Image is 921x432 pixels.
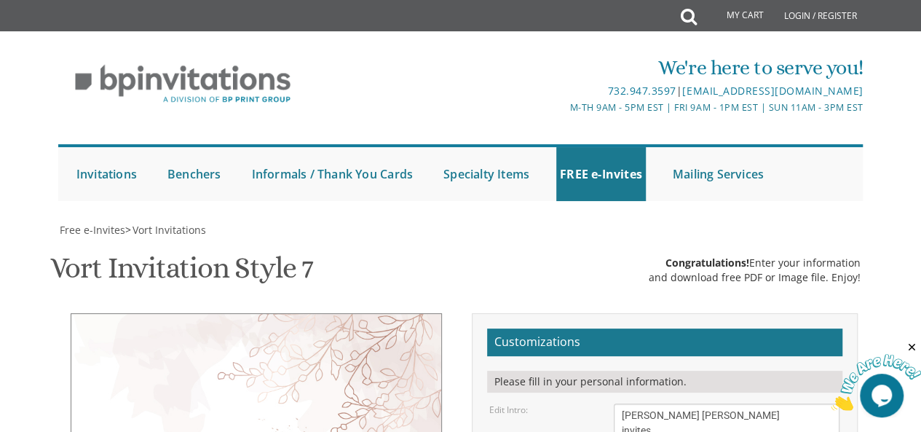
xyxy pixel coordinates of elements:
a: Mailing Services [669,147,767,201]
h1: Vort Invitation Style 7 [50,252,313,295]
div: Please fill in your personal information. [487,371,842,393]
span: Congratulations! [665,256,749,270]
a: My Cart [695,1,774,31]
iframe: chat widget [831,341,921,410]
div: M-Th 9am - 5pm EST | Fri 9am - 1pm EST | Sun 11am - 3pm EST [327,100,863,115]
a: Invitations [73,147,141,201]
span: > [125,223,206,237]
span: Vort Invitations [133,223,206,237]
a: Benchers [164,147,225,201]
div: Enter your information [649,256,861,270]
a: Informals / Thank You Cards [248,147,416,201]
img: BP Invitation Loft [58,54,308,114]
div: | [327,82,863,100]
a: FREE e-Invites [556,147,646,201]
div: We're here to serve you! [327,53,863,82]
label: Edit Intro: [489,404,528,416]
h2: Customizations [487,329,842,356]
a: [EMAIL_ADDRESS][DOMAIN_NAME] [682,84,863,98]
a: Specialty Items [440,147,533,201]
div: and download free PDF or Image file. Enjoy! [649,270,861,285]
span: Free e-Invites [60,223,125,237]
a: Free e-Invites [58,223,125,237]
a: 732.947.3597 [608,84,676,98]
a: Vort Invitations [131,223,206,237]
